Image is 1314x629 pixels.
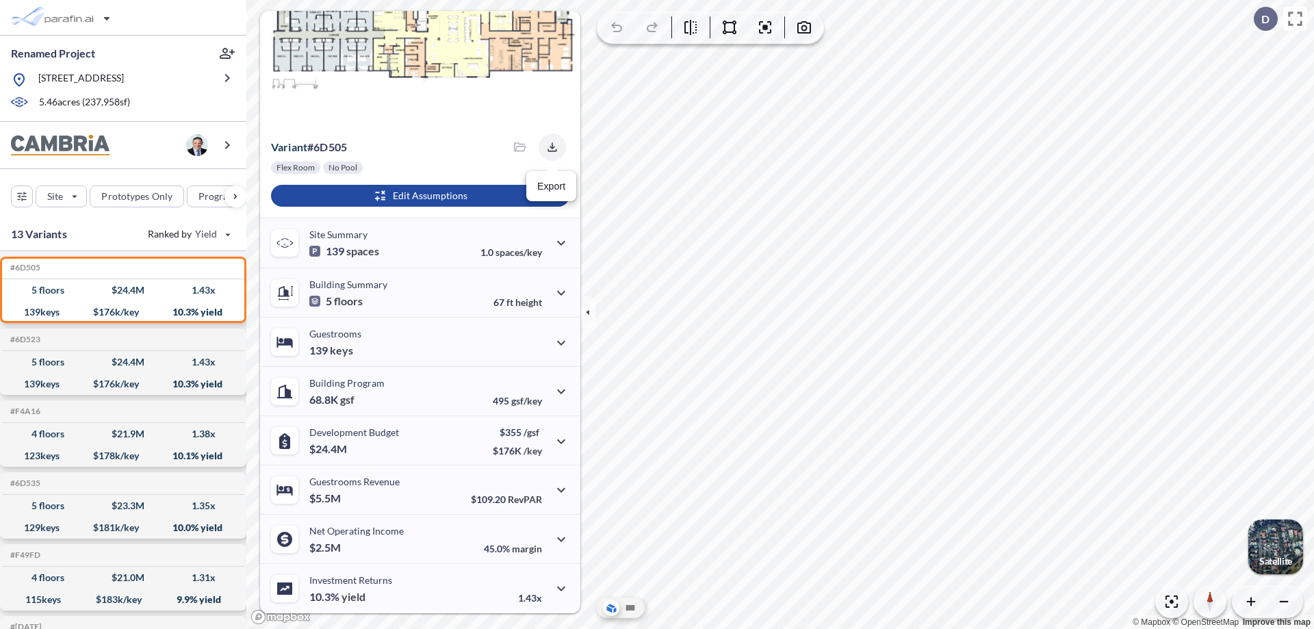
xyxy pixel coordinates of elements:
[309,491,343,505] p: $5.5M
[309,279,387,290] p: Building Summary
[1261,13,1270,25] p: D
[493,426,542,438] p: $355
[309,590,365,604] p: 10.3%
[186,134,208,156] img: user logo
[8,407,40,416] h5: Click to copy the code
[622,600,639,616] button: Site Plan
[508,493,542,505] span: RevPAR
[309,476,400,487] p: Guestrooms Revenue
[1259,556,1292,567] p: Satellite
[309,574,392,586] p: Investment Returns
[603,600,619,616] button: Aerial View
[309,294,363,308] p: 5
[480,246,542,258] p: 1.0
[8,335,40,344] h5: Click to copy the code
[515,296,542,308] span: height
[11,135,109,156] img: BrandImage
[309,426,399,438] p: Development Budget
[328,162,357,173] p: No Pool
[309,541,343,554] p: $2.5M
[493,445,542,457] p: $176K
[1172,617,1239,627] a: OpenStreetMap
[8,263,40,272] h5: Click to copy the code
[309,442,349,456] p: $24.4M
[471,493,542,505] p: $109.20
[250,609,311,625] a: Mapbox homepage
[271,185,569,207] button: Edit Assumptions
[36,185,87,207] button: Site
[493,296,542,308] p: 67
[334,294,363,308] span: floors
[309,393,355,407] p: 68.8K
[524,445,542,457] span: /key
[38,71,124,88] p: [STREET_ADDRESS]
[346,244,379,258] span: spaces
[101,190,172,203] p: Prototypes Only
[271,140,307,153] span: Variant
[195,227,218,241] span: Yield
[187,185,261,207] button: Program
[11,46,95,61] p: Renamed Project
[309,344,353,357] p: 139
[198,190,237,203] p: Program
[8,478,40,488] h5: Click to copy the code
[340,393,355,407] span: gsf
[271,140,347,154] p: # 6d505
[276,162,315,173] p: Flex Room
[1243,617,1311,627] a: Improve this map
[137,223,240,245] button: Ranked by Yield
[309,525,404,537] p: Net Operating Income
[39,95,130,110] p: 5.46 acres ( 237,958 sf)
[518,592,542,604] p: 1.43x
[8,550,40,560] h5: Click to copy the code
[11,226,67,242] p: 13 Variants
[309,244,379,258] p: 139
[524,426,539,438] span: /gsf
[506,296,513,308] span: ft
[309,377,385,389] p: Building Program
[511,395,542,407] span: gsf/key
[47,190,63,203] p: Site
[330,344,353,357] span: keys
[495,246,542,258] span: spaces/key
[309,229,368,240] p: Site Summary
[1133,617,1170,627] a: Mapbox
[484,543,542,554] p: 45.0%
[1248,519,1303,574] button: Switcher ImageSatellite
[393,189,467,203] p: Edit Assumptions
[537,179,565,194] p: Export
[342,590,365,604] span: yield
[90,185,184,207] button: Prototypes Only
[512,543,542,554] span: margin
[309,328,361,339] p: Guestrooms
[493,395,542,407] p: 495
[1248,519,1303,574] img: Switcher Image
